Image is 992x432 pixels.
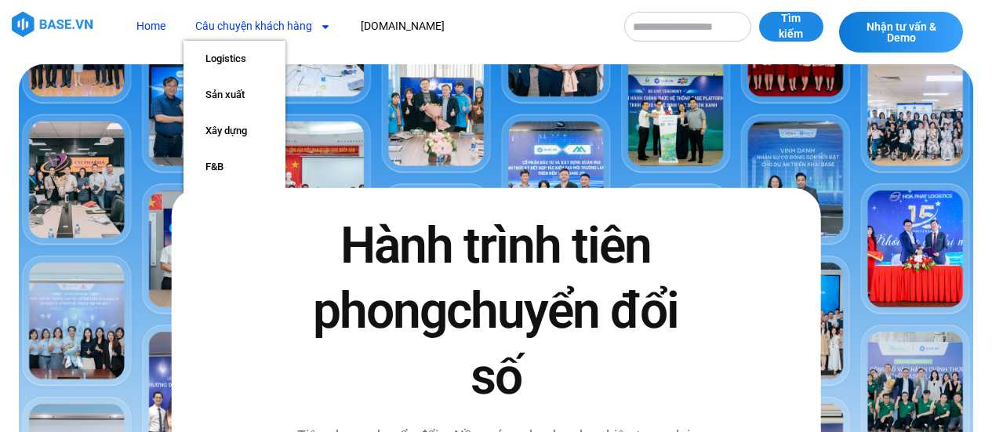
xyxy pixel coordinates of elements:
[184,41,285,293] ul: Câu chuyện khách hàng
[125,12,609,41] nav: Menu
[855,21,947,43] span: Nhận tư vấn & Demo
[184,113,285,149] a: Xây dựng
[184,41,285,77] a: Logistics
[184,77,285,113] a: Sản xuất
[184,149,285,185] a: F&B
[184,185,285,221] a: Dược
[759,12,823,42] button: Tìm kiếm
[293,213,700,409] h2: Hành trình tiên phong
[446,281,678,405] span: chuyển đổi số
[125,12,177,41] a: Home
[349,12,456,41] a: [DOMAIN_NAME]
[775,11,808,42] span: Tìm kiếm
[184,12,343,41] a: Câu chuyện khách hàng
[839,12,963,53] a: Nhận tư vấn & Demo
